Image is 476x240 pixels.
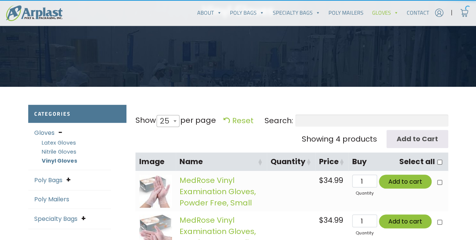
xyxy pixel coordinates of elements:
input: Search: [295,115,448,127]
input: Qty [352,214,377,227]
a: Poly Mailers [34,195,69,204]
button: Add to cart [379,214,432,228]
a: Gloves [34,128,55,137]
a: Contact [403,5,433,20]
input: Qty [352,175,377,187]
bdi: 34.99 [319,175,343,186]
label: Show per page [135,115,216,127]
button: Add to cart [379,175,432,189]
a: Poly Bags [226,5,268,20]
th: Name: activate to sort column ascending [176,152,267,172]
a: About [193,5,226,20]
th: BuySelect all [348,152,448,172]
label: Search: [265,115,448,127]
a: Latex Gloves [42,139,76,146]
span: $ [319,215,324,225]
a: Specialty Bags [269,5,324,20]
a: Gloves [368,5,402,20]
h2: Categories [28,105,126,123]
a: Poly Bags [34,176,62,184]
a: Reset [224,115,254,126]
span: 25 [157,115,179,127]
a: Nitrile Gloves [42,148,76,155]
th: Image [135,152,176,172]
th: Price: activate to sort column ascending [315,152,348,172]
a: Specialty Bags [34,214,78,223]
img: logo [6,5,62,21]
input: Add to Cart [386,130,448,148]
a: Vinyl Gloves [42,157,77,165]
img: 1. Cover [139,175,172,207]
label: Select all [399,156,435,167]
span: | [451,8,453,17]
span: $ [319,175,324,186]
bdi: 34.99 [319,215,343,225]
span: 25 [157,112,177,130]
th: Quantity: activate to sort column ascending [267,152,315,172]
a: MedRose Vinyl Examination Gloves, Powder Free, Small [179,175,256,208]
div: Showing 4 products [302,133,377,145]
a: Poly Mailers [324,5,368,20]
